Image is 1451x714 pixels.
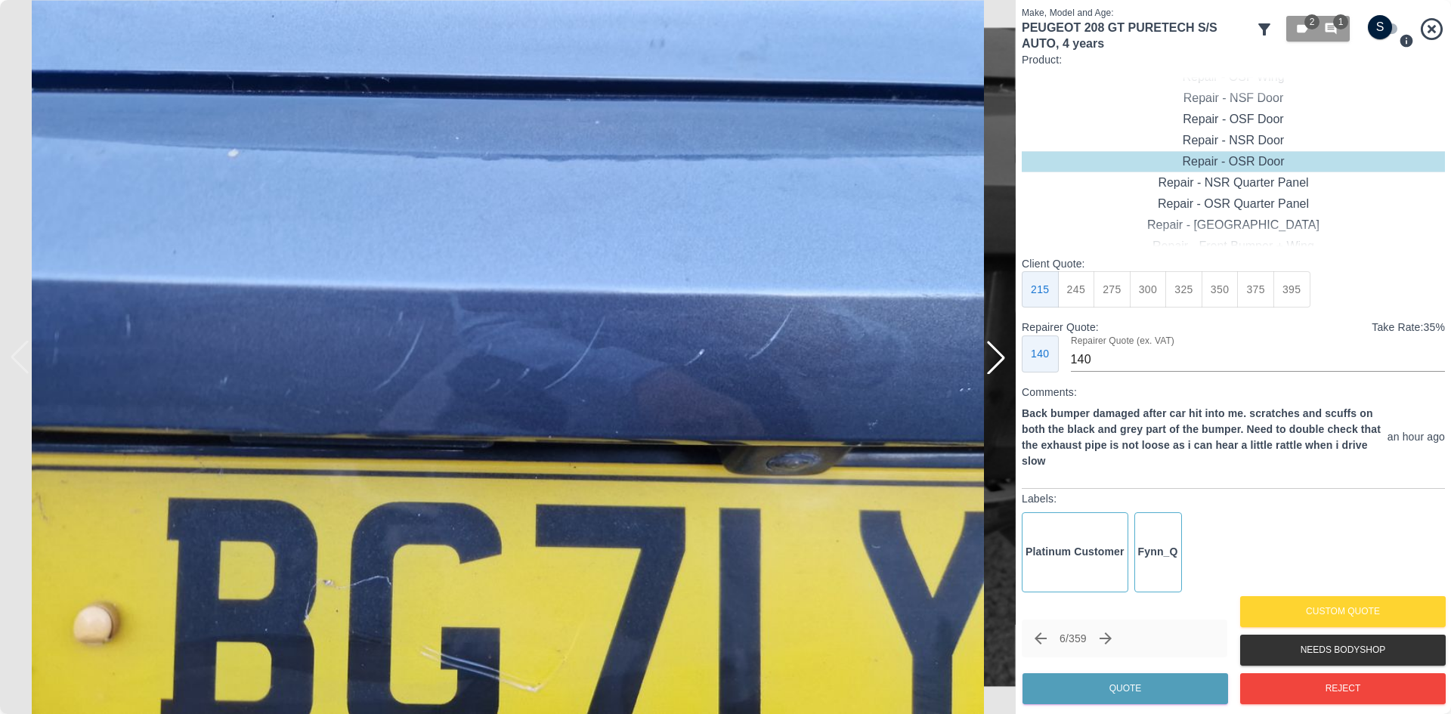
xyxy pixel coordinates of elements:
[1022,335,1059,372] button: 140
[1022,320,1099,335] p: Repairer Quote:
[1240,635,1446,666] button: Needs Bodyshop
[1022,88,1445,109] div: Repair - NSF Door
[1388,429,1445,445] p: an hour ago
[1023,673,1228,704] button: Quote
[1286,16,1350,42] button: 21
[1022,52,1445,67] p: Product:
[1138,544,1178,560] p: Fynn_Q
[1273,271,1310,308] button: 395
[1022,215,1445,236] div: Repair - [GEOGRAPHIC_DATA]
[1165,271,1202,308] button: 325
[1060,631,1087,646] p: 6 / 359
[1071,335,1174,348] label: Repairer Quote (ex. VAT)
[1022,109,1445,130] div: Repair - OSF Door
[1058,271,1095,308] button: 245
[1022,385,1445,400] p: Comments:
[1333,14,1348,29] span: 1
[1028,626,1053,651] span: Previous claim (← or ↑)
[1240,673,1446,704] button: Reject
[1022,271,1059,308] button: 215
[1022,130,1445,151] div: Repair - NSR Door
[1022,236,1445,257] div: Repair - Front Bumper + Wing
[1093,626,1118,651] span: Next/Skip claim (→ or ↓)
[1022,406,1381,469] p: Back bumper damaged after car hit into me. scratches and scuffs on both the black and grey part o...
[1022,20,1249,52] h1: PEUGEOT 208 GT PURETECH S/S AUTO , 4 years
[1202,271,1239,308] button: 350
[1022,172,1445,193] div: Repair - NSR Quarter Panel
[1022,193,1445,215] div: Repair - OSR Quarter Panel
[1130,271,1167,308] button: 300
[1028,626,1053,651] button: Previous claim
[1304,14,1320,29] span: 2
[1240,596,1446,627] button: Custom Quote
[1022,151,1445,172] div: Repair - OSR Door
[1022,256,1445,271] p: Client Quote:
[1026,544,1125,560] p: Platinum Customer
[1093,626,1118,651] button: Next claim
[1022,66,1445,88] div: Repair - OSF Wing
[1237,271,1274,308] button: 375
[1022,491,1445,506] p: Labels:
[1094,271,1131,308] button: 275
[1022,6,1249,20] p: Make, Model and Age:
[1399,33,1414,48] svg: Press Q to switch
[1372,320,1445,335] p: Take Rate: 35 %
